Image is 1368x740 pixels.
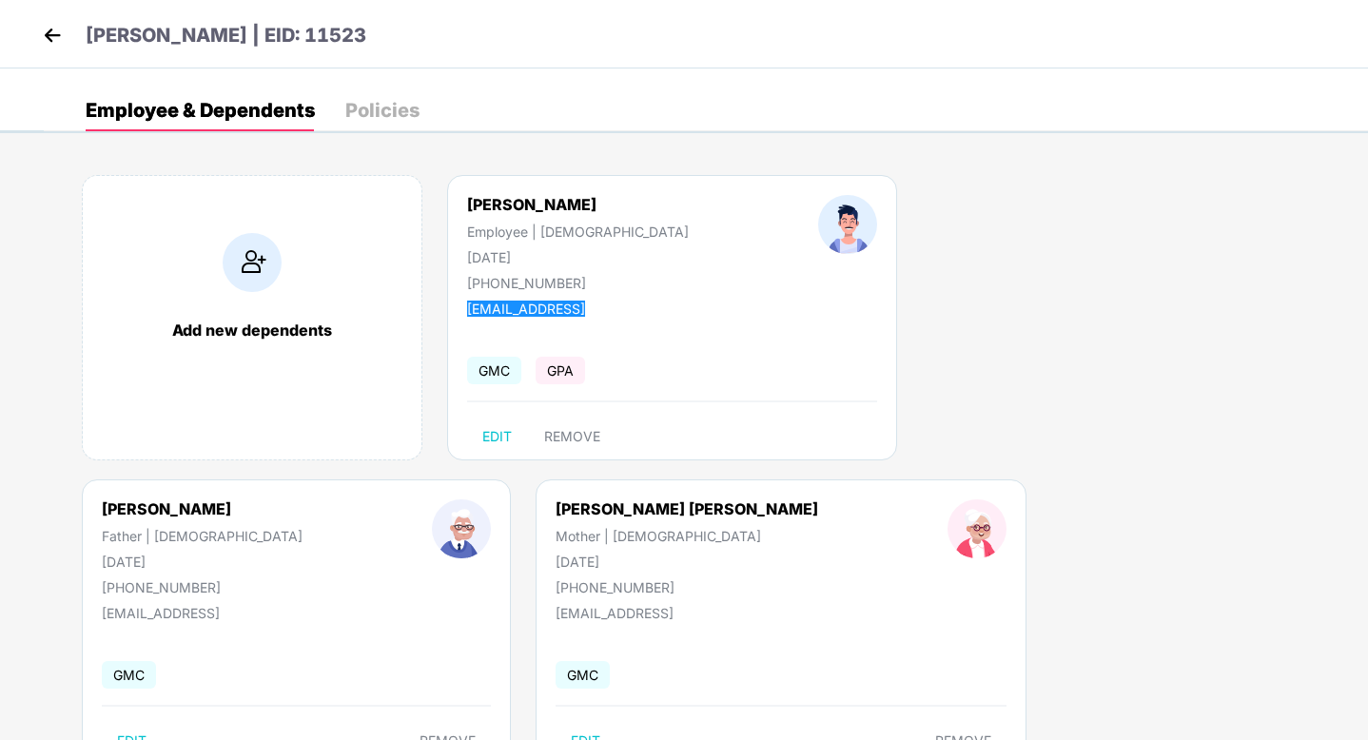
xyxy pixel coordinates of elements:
[223,233,282,292] img: addIcon
[86,101,315,120] div: Employee & Dependents
[467,224,689,240] div: Employee | [DEMOGRAPHIC_DATA]
[102,499,303,518] div: [PERSON_NAME]
[529,421,616,452] button: REMOVE
[467,357,521,384] span: GMC
[467,421,527,452] button: EDIT
[86,21,366,50] p: [PERSON_NAME] | EID: 11523
[102,321,402,340] div: Add new dependents
[467,301,657,317] div: [EMAIL_ADDRESS]
[432,499,491,558] img: profileImage
[345,101,420,120] div: Policies
[556,554,818,570] div: [DATE]
[556,499,818,518] div: [PERSON_NAME] [PERSON_NAME]
[556,605,746,621] div: [EMAIL_ADDRESS]
[556,528,818,544] div: Mother | [DEMOGRAPHIC_DATA]
[556,579,818,595] div: [PHONE_NUMBER]
[556,661,610,689] span: GMC
[544,429,600,444] span: REMOVE
[102,579,303,595] div: [PHONE_NUMBER]
[467,249,689,265] div: [DATE]
[536,357,585,384] span: GPA
[948,499,1006,558] img: profileImage
[102,661,156,689] span: GMC
[102,554,303,570] div: [DATE]
[482,429,512,444] span: EDIT
[467,275,689,291] div: [PHONE_NUMBER]
[102,528,303,544] div: Father | [DEMOGRAPHIC_DATA]
[818,195,877,254] img: profileImage
[467,195,689,214] div: [PERSON_NAME]
[102,605,292,621] div: [EMAIL_ADDRESS]
[38,21,67,49] img: back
